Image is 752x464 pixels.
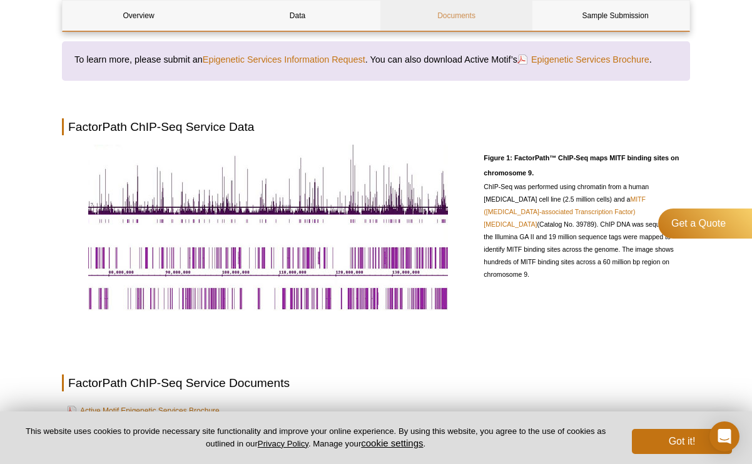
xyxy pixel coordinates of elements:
h2: FactorPath ChIP-Seq Service Documents [62,374,690,391]
h4: To learn more, please submit an . You can also download Active Motif’s . [74,54,678,65]
a: Data [221,1,373,31]
p: This website uses cookies to provide necessary site functionality and improve your online experie... [20,426,611,450]
a: Epigenetic Services Brochure [517,53,649,66]
a: Documents [380,1,532,31]
a: Epigenetic Services Information Request [203,54,365,65]
div: Open Intercom Messenger [709,421,739,451]
button: Got it! [632,429,732,454]
img: ChIP-Seq data generated by Active Motif Epigenetic Services maps hundreds of MITF binding sites a... [88,145,448,311]
a: MITF ([MEDICAL_DATA]-associated Transcription Factor) [MEDICAL_DATA] [484,195,646,228]
button: cookie settings [361,438,423,448]
a: Sample Submission [539,1,691,31]
a: Overview [63,1,215,31]
a: Privacy Policy [258,439,308,448]
span: ChIP-Seq was performed using chromatin from a human [MEDICAL_DATA] cell line (2.5 million cells) ... [484,183,687,278]
h2: FactorPath ChIP-Seq Service Data [62,118,690,135]
a: Active Motif Epigenetic Services Brochure [66,403,220,418]
h3: Figure 1: FactorPath™ ChIP-Seq maps MITF binding sites on chromosome 9. [484,147,690,180]
a: Get a Quote [658,209,752,239]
